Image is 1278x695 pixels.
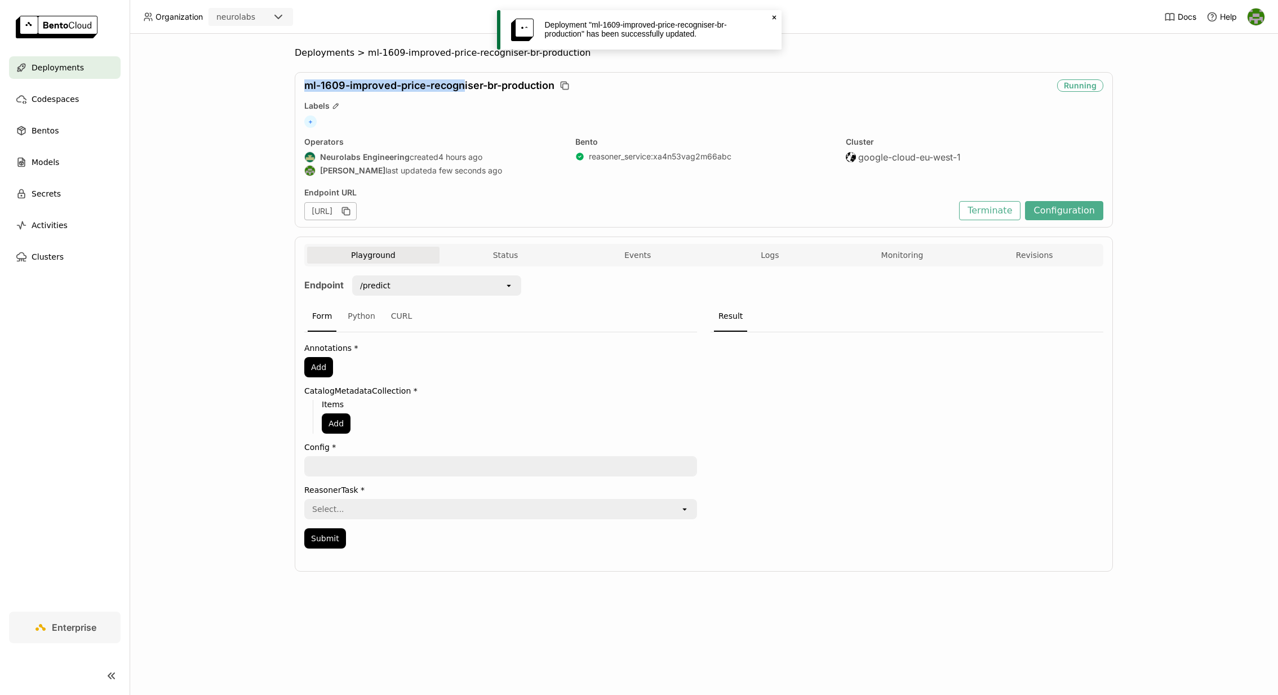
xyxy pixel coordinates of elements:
[304,152,562,163] div: created
[305,152,315,162] img: Neurolabs Engineering
[761,250,779,260] span: Logs
[432,166,502,176] span: a few seconds ago
[9,119,121,142] a: Bentos
[571,247,704,264] button: Events
[1057,79,1103,92] div: Running
[545,20,765,38] div: Deployment "ml-1609-improved-price-recogniser-br-production" has been successfully updated.
[504,281,513,290] svg: open
[9,56,121,79] a: Deployments
[858,152,961,163] span: google-cloud-eu-west-1
[305,166,315,176] img: Toby Thomas
[304,279,344,291] strong: Endpoint
[32,219,68,232] span: Activities
[770,13,779,22] svg: Close
[322,413,350,434] button: Add
[304,357,333,377] button: Add
[440,247,572,264] button: Status
[575,137,833,147] div: Bento
[304,202,357,220] div: [URL]
[295,47,1113,59] nav: Breadcrumbs navigation
[968,247,1100,264] button: Revisions
[680,505,689,514] svg: open
[156,12,203,22] span: Organization
[216,11,255,23] div: neurolabs
[295,47,354,59] span: Deployments
[304,101,1103,111] div: Labels
[312,504,344,515] div: Select...
[1164,11,1196,23] a: Docs
[320,152,410,162] strong: Neurolabs Engineering
[589,152,731,162] a: reasoner_service:xa4n53vag2m66abc
[9,612,121,643] a: Enterprise
[32,92,79,106] span: Codespaces
[32,124,59,137] span: Bentos
[343,301,380,332] div: Python
[308,301,336,332] div: Form
[304,344,697,353] label: Annotations *
[16,16,97,38] img: logo
[52,622,96,633] span: Enterprise
[9,151,121,173] a: Models
[304,485,697,494] label: ReasonerTask *
[392,280,393,291] input: Selected /predict.
[1025,201,1103,220] button: Configuration
[387,301,417,332] div: CURL
[9,182,121,205] a: Secrets
[304,443,697,452] label: Config *
[836,247,969,264] button: Monitoring
[32,187,61,201] span: Secrets
[959,201,1020,220] button: Terminate
[32,155,59,169] span: Models
[714,301,747,332] div: Result
[368,47,591,59] span: ml-1609-improved-price-recogniser-br-production
[304,137,562,147] div: Operators
[9,88,121,110] a: Codespaces
[304,79,554,92] span: ml-1609-improved-price-recogniser-br-production
[360,280,390,291] div: /predict
[1220,12,1237,22] span: Help
[846,137,1103,147] div: Cluster
[32,61,84,74] span: Deployments
[304,115,317,128] span: +
[9,246,121,268] a: Clusters
[304,165,562,176] div: last updated
[304,528,346,549] button: Submit
[322,400,697,409] label: Items
[354,47,368,59] span: >
[304,188,953,198] div: Endpoint URL
[307,247,440,264] button: Playground
[9,214,121,237] a: Activities
[256,12,258,23] input: Selected neurolabs.
[32,250,64,264] span: Clusters
[1248,8,1264,25] img: Toby Thomas
[304,386,697,395] label: CatalogMetadataCollection *
[1178,12,1196,22] span: Docs
[320,166,385,176] strong: [PERSON_NAME]
[438,152,482,162] span: 4 hours ago
[1206,11,1237,23] div: Help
